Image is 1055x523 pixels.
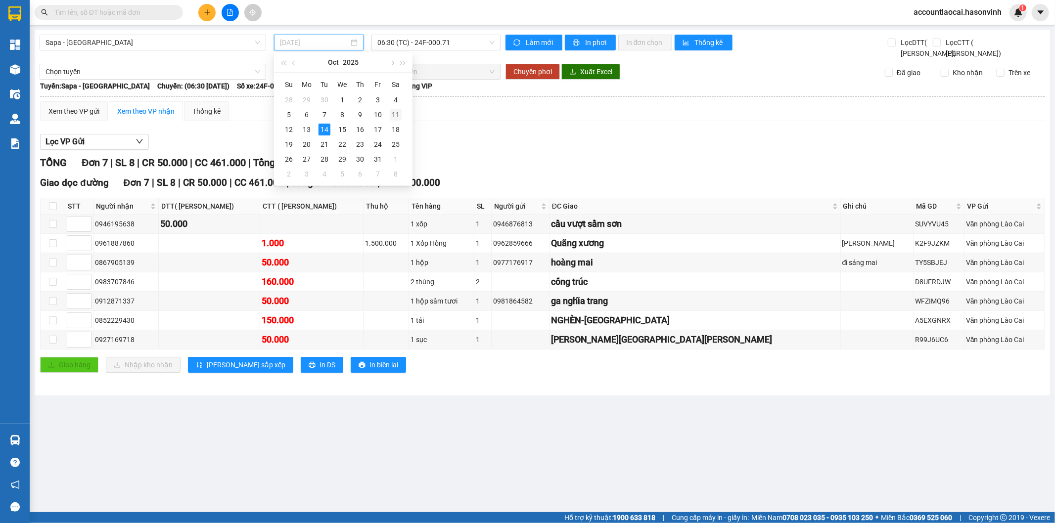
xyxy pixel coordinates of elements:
span: 06:30 (TC) - 24F-000.71 [377,35,494,50]
span: Lọc CTT ( [PERSON_NAME]) [942,37,1003,59]
span: bar-chart [683,39,691,47]
span: Miền Nam [751,512,873,523]
span: Mã GD [917,201,954,212]
button: In đơn chọn [618,35,672,50]
div: Văn phòng Lào Cai [966,296,1043,306]
div: 18 [390,124,402,135]
td: 2025-10-15 [333,122,351,137]
td: D8UFRDJW [914,272,964,292]
div: 2 [476,276,490,287]
span: Chọn tuyến [46,64,260,79]
span: Đã giao [893,67,924,78]
div: 2 [354,94,366,106]
div: 1 [476,218,490,229]
div: 0927169718 [95,334,157,345]
td: Văn phòng Lào Cai [964,272,1045,292]
span: accountlaocai.hasonvinh [906,6,1009,18]
td: 2025-10-03 [369,92,387,107]
span: ⚪️ [875,516,878,520]
div: 30 [319,94,330,106]
th: DTT( [PERSON_NAME]) [159,198,260,215]
span: sync [513,39,522,47]
div: D8UFRDJW [916,276,963,287]
span: | [178,177,181,188]
div: 1 hộp sâm tươi [411,296,472,306]
span: download [569,68,576,76]
td: 2025-09-28 [280,92,298,107]
button: bar-chartThống kê [675,35,733,50]
span: CR 50.000 [142,157,187,169]
span: | [152,177,154,188]
div: 7 [319,109,330,121]
img: logo-vxr [8,6,21,21]
div: Quãng xương [551,236,839,250]
button: uploadGiao hàng [40,357,98,373]
div: 6 [301,109,313,121]
div: 7 [372,168,384,180]
span: SL 8 [157,177,176,188]
span: message [10,502,20,512]
div: Văn phòng Lào Cai [966,334,1043,345]
div: Thống kê [192,106,221,117]
span: In phơi [585,37,608,48]
div: 1.500.000 [365,238,407,249]
td: 2025-11-01 [387,152,405,167]
th: We [333,77,351,92]
strong: 0708 023 035 - 0935 103 250 [782,514,873,522]
div: [PERSON_NAME][GEOGRAPHIC_DATA][PERSON_NAME] [551,333,839,347]
img: warehouse-icon [10,435,20,445]
div: 16 [354,124,366,135]
div: 17 [372,124,384,135]
td: 2025-10-13 [298,122,316,137]
th: Th [351,77,369,92]
td: 2025-11-08 [387,167,405,181]
span: | [137,157,139,169]
div: 14 [319,124,330,135]
td: 2025-10-20 [298,137,316,152]
div: 28 [283,94,295,106]
span: sort-ascending [196,361,203,369]
td: Văn phòng Lào Cai [964,253,1045,272]
td: 2025-10-05 [280,107,298,122]
b: Tuyến: Sapa - [GEOGRAPHIC_DATA] [40,82,150,90]
span: file-add [227,9,233,16]
div: 1 [476,257,490,268]
div: 1 [476,315,490,326]
div: 4 [390,94,402,106]
img: warehouse-icon [10,64,20,75]
div: Văn phòng Lào Cai [966,238,1043,249]
td: Văn phòng Lào Cai [964,330,1045,349]
div: 2 thùng [411,276,472,287]
div: 0983707846 [95,276,157,287]
span: Người nhận [96,201,148,212]
div: R99J6UC6 [916,334,963,345]
th: Su [280,77,298,92]
div: 2 [283,168,295,180]
div: Xem theo VP gửi [48,106,99,117]
span: Lọc VP Gửi [46,135,85,148]
td: SUVYVU45 [914,215,964,234]
td: 2025-10-16 [351,122,369,137]
strong: 1900 633 818 [613,514,655,522]
td: 2025-10-23 [351,137,369,152]
div: 160.000 [262,275,362,289]
td: 2025-10-27 [298,152,316,167]
th: Ghi chú [841,198,914,215]
td: 2025-11-04 [316,167,333,181]
div: 12 [283,124,295,135]
button: printerIn biên lai [351,357,406,373]
td: 2025-10-14 [316,122,333,137]
div: 1 tải [411,315,472,326]
div: 150.000 [262,313,362,327]
div: 13 [301,124,313,135]
div: Văn phòng Lào Cai [966,315,1043,326]
div: 0867905139 [95,257,157,268]
div: ga nghĩa trang [551,294,839,308]
span: VP Gửi [967,201,1034,212]
span: | [110,157,113,169]
div: 15 [336,124,348,135]
div: 29 [301,94,313,106]
span: Sapa - Hà Tĩnh [46,35,260,50]
div: 8 [336,109,348,121]
div: 50.000 [160,217,258,231]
